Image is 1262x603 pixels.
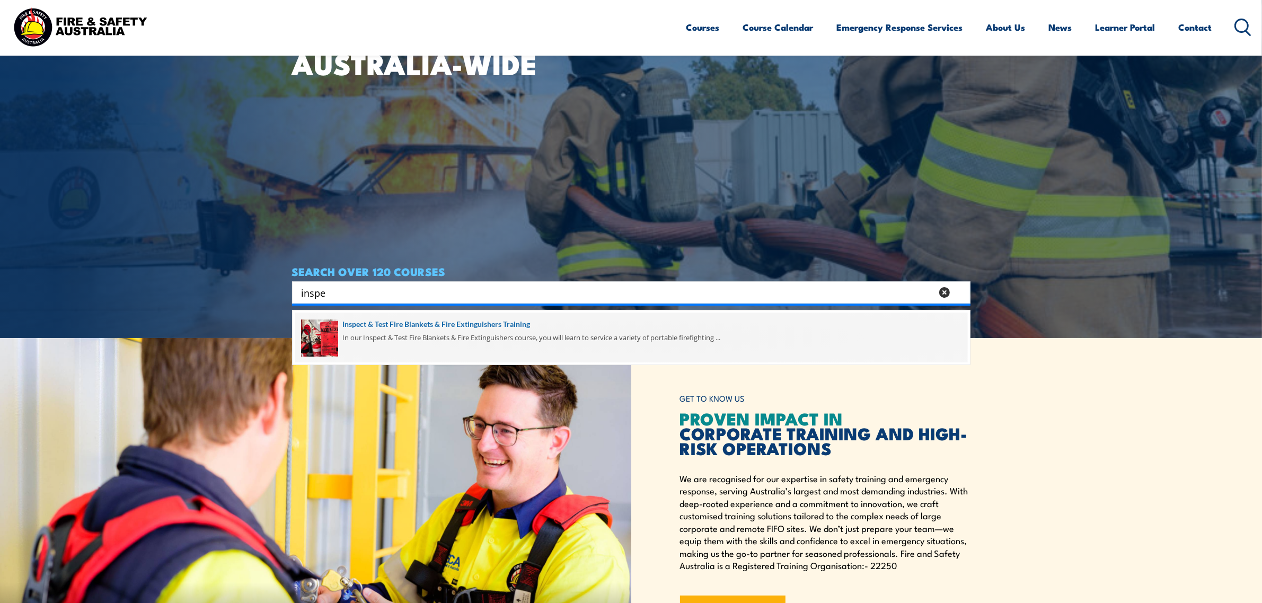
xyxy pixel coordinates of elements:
[680,472,970,571] p: We are recognised for our expertise in safety training and emergency response, serving Australia’...
[837,13,963,41] a: Emergency Response Services
[686,13,720,41] a: Courses
[1049,13,1072,41] a: News
[304,285,934,300] form: Search form
[1179,13,1212,41] a: Contact
[302,285,932,300] input: Search input
[301,318,961,330] a: Inspect & Test Fire Blankets & Fire Extinguishers Training
[743,13,814,41] a: Course Calendar
[952,285,967,300] button: Search magnifier button
[680,389,970,409] h6: GET TO KNOW US
[986,13,1026,41] a: About Us
[680,405,843,431] span: PROVEN IMPACT IN
[1096,13,1155,41] a: Learner Portal
[680,411,970,455] h2: CORPORATE TRAINING AND HIGH-RISK OPERATIONS
[292,265,970,277] h4: SEARCH OVER 120 COURSES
